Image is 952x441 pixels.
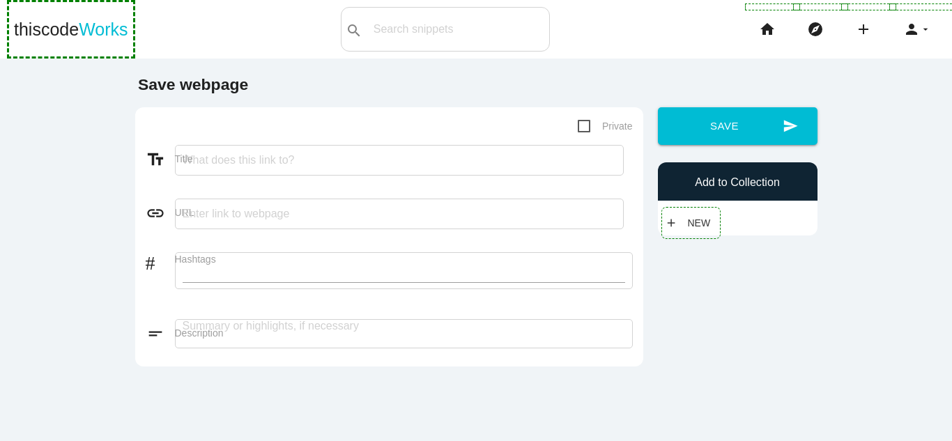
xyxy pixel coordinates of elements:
[79,20,128,39] span: Works
[783,107,798,145] i: send
[138,75,248,93] b: Save webpage
[175,145,624,176] input: What does this link to?
[146,250,175,270] i: #
[175,153,633,164] label: Title
[175,254,633,265] label: Hashtags
[665,210,718,235] a: addNew
[658,107,817,145] button: sendSave
[146,203,175,223] i: link
[146,150,175,169] i: text_fields
[903,7,920,52] i: person
[175,199,624,229] input: Enter link to webpage
[855,7,872,52] i: add
[807,7,824,52] i: explore
[367,15,549,44] input: Search snippets
[665,210,677,235] i: add
[146,324,175,343] i: short_text
[14,7,128,52] a: thiscodeWorks
[578,118,633,135] span: Private
[665,176,811,189] h6: Add to Collection
[175,327,633,339] label: Description
[759,7,776,52] i: home
[341,8,367,51] button: search
[346,8,362,53] i: search
[920,7,931,52] i: arrow_drop_down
